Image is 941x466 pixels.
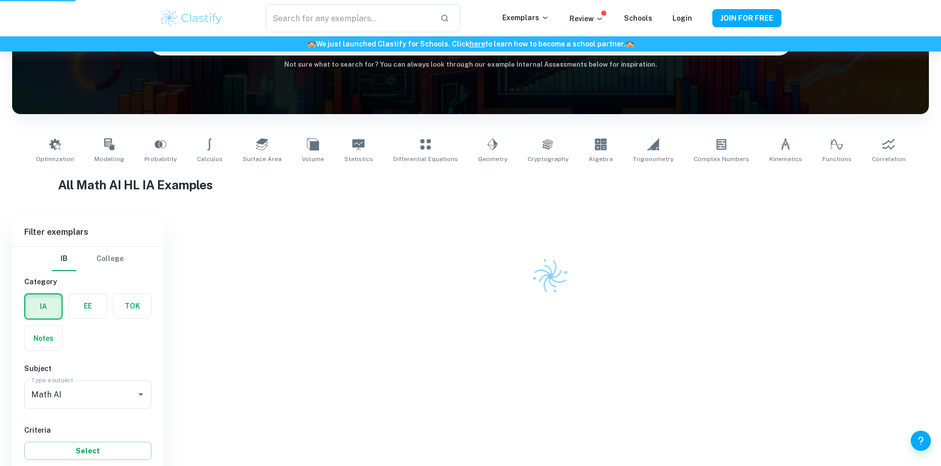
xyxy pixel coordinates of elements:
span: 🏫 [625,40,634,48]
h1: All Math AI HL IA Examples [58,176,883,194]
button: College [96,247,124,271]
span: Statistics [344,154,373,164]
span: Kinematics [769,154,802,164]
span: Probability [144,154,177,164]
a: Login [672,14,692,22]
span: Correlation [872,154,906,164]
button: Notes [25,326,62,350]
img: Clastify logo [526,252,574,300]
a: Schools [624,14,652,22]
button: Select [24,442,151,460]
label: Type a subject [31,376,73,384]
span: Surface Area [243,154,282,164]
span: Trigonometry [633,154,673,164]
button: IB [52,247,76,271]
input: Search for any exemplars... [266,4,432,32]
div: Filter type choice [52,247,124,271]
button: Open [134,387,148,401]
h6: Category [24,276,151,287]
span: Calculus [197,154,223,164]
span: Modelling [94,154,124,164]
span: Differential Equations [393,154,458,164]
span: Volume [302,154,324,164]
span: Cryptography [528,154,568,164]
p: Review [569,13,604,24]
h6: We just launched Clastify for Schools. Click to learn how to become a school partner. [2,38,939,49]
p: Exemplars [502,12,549,23]
h6: Criteria [24,425,151,436]
button: EE [69,294,107,318]
h6: Not sure what to search for? You can always look through our example Internal Assessments below f... [12,60,929,70]
button: Help and Feedback [911,431,931,451]
span: 🏫 [307,40,316,48]
button: IA [25,294,62,319]
a: here [469,40,485,48]
span: Optimization [36,154,74,164]
button: JOIN FOR FREE [712,9,781,27]
span: Geometry [478,154,507,164]
span: Functions [822,154,852,164]
h6: Filter exemplars [12,218,164,246]
span: Complex Numbers [694,154,749,164]
button: TOK [114,294,151,318]
span: Algebra [589,154,613,164]
img: Clastify logo [160,8,224,28]
h6: Subject [24,363,151,374]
